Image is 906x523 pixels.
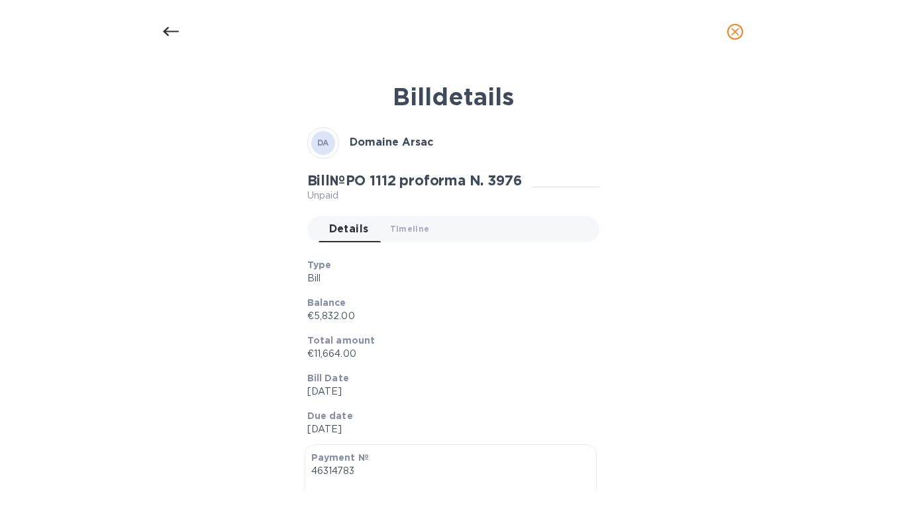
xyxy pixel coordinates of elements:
p: [DATE] [307,422,589,436]
span: Details [329,220,369,238]
p: Bill [307,271,589,285]
b: Bill details [393,82,514,111]
b: Due date [307,410,353,421]
b: DA [317,138,329,148]
b: Total amount [307,335,376,346]
b: Domaine Arsac [350,136,433,148]
p: Unpaid [307,189,522,203]
p: 46314783 [311,464,590,478]
button: close [719,16,751,48]
h2: Bill № PO 1112 proforma N. 3976 [307,172,522,189]
b: Bill Date [307,373,349,383]
p: €5,832.00 [307,309,589,323]
span: Timeline [390,222,430,236]
b: Balance [307,297,346,308]
b: Type [307,260,332,270]
p: €11,664.00 [307,347,589,361]
p: [DATE] [307,385,589,399]
b: Payment № [311,452,369,463]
